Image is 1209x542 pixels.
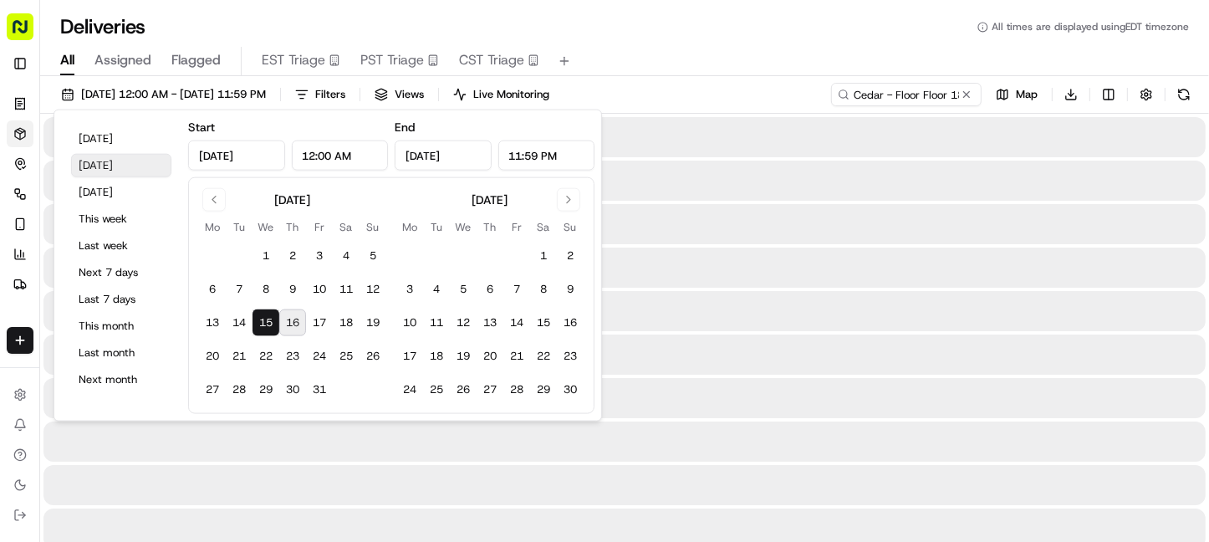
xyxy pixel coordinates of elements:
button: Refresh [1172,83,1196,106]
button: [DATE] [71,181,171,204]
button: 9 [557,276,584,303]
button: 12 [360,276,386,303]
button: 6 [199,276,226,303]
span: CST Triage [459,50,524,70]
button: 25 [333,343,360,370]
button: Go to previous month [202,188,226,212]
button: 30 [279,376,306,403]
button: 18 [423,343,450,370]
span: API Documentation [158,243,268,259]
button: 21 [503,343,530,370]
span: PST Triage [360,50,424,70]
button: 7 [226,276,253,303]
th: Monday [396,218,423,236]
input: Type to search [831,83,982,106]
input: Date [188,141,285,171]
button: 14 [503,309,530,336]
div: 💻 [141,244,155,258]
button: 2 [279,243,306,269]
div: 📗 [17,244,30,258]
button: 12 [450,309,477,336]
button: 30 [557,376,584,403]
button: 13 [477,309,503,336]
a: 💻API Documentation [135,236,275,266]
button: 10 [396,309,423,336]
button: 22 [253,343,279,370]
th: Thursday [477,218,503,236]
button: 1 [253,243,279,269]
span: Map [1016,87,1038,102]
button: Last month [71,341,171,365]
th: Sunday [557,218,584,236]
button: 20 [199,343,226,370]
button: 28 [226,376,253,403]
button: 1 [530,243,557,269]
button: 6 [477,276,503,303]
button: [DATE] [71,154,171,177]
button: 24 [306,343,333,370]
th: Saturday [333,218,360,236]
a: 📗Knowledge Base [10,236,135,266]
input: Time [498,141,595,171]
span: Views [395,87,424,102]
button: Go to next month [557,188,580,212]
button: 26 [450,376,477,403]
button: 11 [423,309,450,336]
button: 21 [226,343,253,370]
button: 13 [199,309,226,336]
button: 25 [423,376,450,403]
button: Live Monitoring [446,83,557,106]
button: 24 [396,376,423,403]
div: [DATE] [472,192,508,208]
button: Map [988,83,1045,106]
button: 22 [530,343,557,370]
button: 16 [557,309,584,336]
button: Last week [71,234,171,258]
button: 20 [477,343,503,370]
span: [DATE] 12:00 AM - [DATE] 11:59 PM [81,87,266,102]
span: Filters [315,87,345,102]
span: Assigned [94,50,151,70]
button: 17 [306,309,333,336]
span: Flagged [171,50,221,70]
button: [DATE] [71,127,171,151]
span: EST Triage [262,50,325,70]
button: 3 [396,276,423,303]
button: 7 [503,276,530,303]
button: 19 [450,343,477,370]
button: 27 [199,376,226,403]
button: 5 [450,276,477,303]
button: 4 [423,276,450,303]
button: 14 [226,309,253,336]
button: 11 [333,276,360,303]
button: 15 [253,309,279,336]
button: 28 [503,376,530,403]
button: 2 [557,243,584,269]
label: Start [188,120,215,135]
a: Powered byPylon [118,283,202,296]
span: All [60,50,74,70]
label: End [395,120,415,135]
img: Nash [17,17,50,50]
span: Pylon [166,284,202,296]
th: Saturday [530,218,557,236]
p: Welcome 👋 [17,67,304,94]
button: 29 [253,376,279,403]
input: Got a question? Start typing here... [43,108,301,125]
button: Filters [288,83,353,106]
th: Tuesday [423,218,450,236]
button: [DATE] 12:00 AM - [DATE] 11:59 PM [54,83,273,106]
button: 29 [530,376,557,403]
th: Friday [306,218,333,236]
button: 10 [306,276,333,303]
div: We're available if you need us! [57,176,212,190]
div: Start new chat [57,160,274,176]
button: 18 [333,309,360,336]
button: 9 [279,276,306,303]
button: Views [367,83,431,106]
button: 17 [396,343,423,370]
th: Friday [503,218,530,236]
button: Next 7 days [71,261,171,284]
button: 3 [306,243,333,269]
button: Start new chat [284,165,304,185]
